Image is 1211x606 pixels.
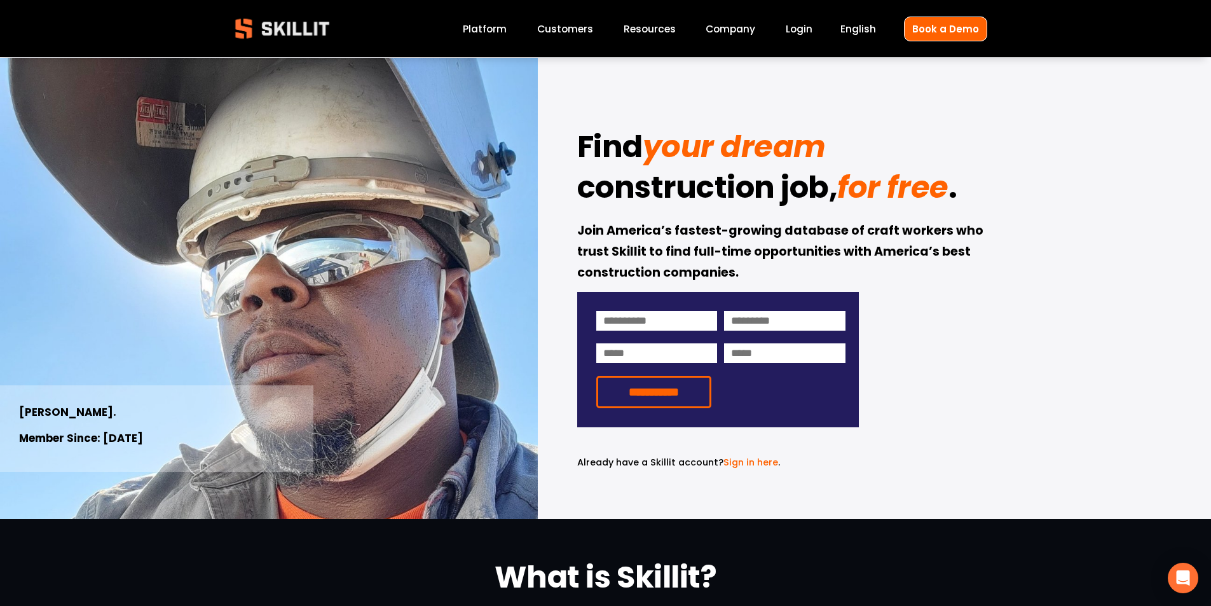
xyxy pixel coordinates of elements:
[837,166,948,209] em: for free
[624,20,676,38] a: folder dropdown
[537,20,593,38] a: Customers
[948,164,957,216] strong: .
[643,125,826,168] em: your dream
[577,164,838,216] strong: construction job,
[1168,563,1198,593] div: Open Intercom Messenger
[577,455,859,470] p: .
[904,17,987,41] a: Book a Demo
[19,430,143,448] strong: Member Since: [DATE]
[463,20,507,38] a: Platform
[624,22,676,36] span: Resources
[840,20,876,38] div: language picker
[706,20,755,38] a: Company
[495,554,716,606] strong: What is Skillit?
[224,10,340,48] img: Skillit
[19,404,116,422] strong: [PERSON_NAME].
[786,20,812,38] a: Login
[723,456,778,469] a: Sign in here
[577,456,723,469] span: Already have a Skillit account?
[840,22,876,36] span: English
[577,221,986,284] strong: Join America’s fastest-growing database of craft workers who trust Skillit to find full-time oppo...
[577,123,643,176] strong: Find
